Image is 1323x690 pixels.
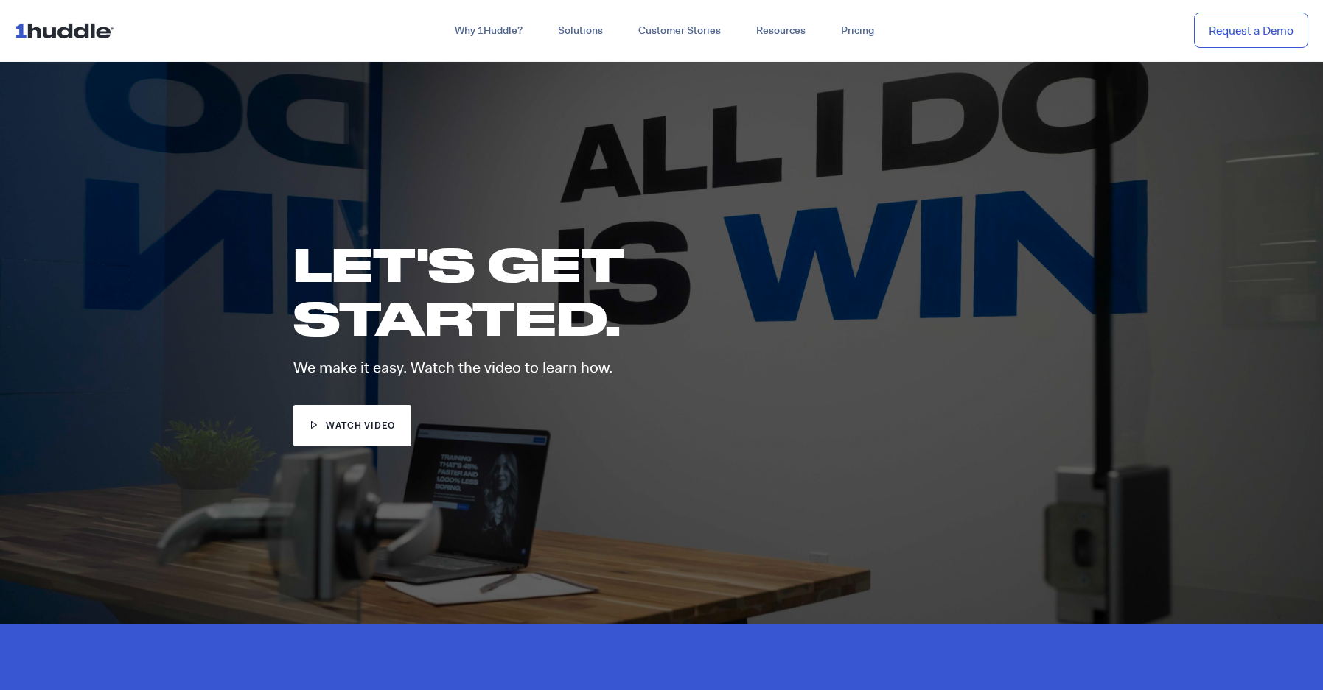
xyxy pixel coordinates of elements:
[15,16,120,44] img: ...
[293,405,412,447] a: watch video
[326,420,395,434] span: watch video
[739,18,823,44] a: Resources
[621,18,739,44] a: Customer Stories
[823,18,892,44] a: Pricing
[293,237,778,345] h1: LET'S GET STARTED.
[437,18,540,44] a: Why 1Huddle?
[1194,13,1308,49] a: Request a Demo
[293,360,800,376] p: We make it easy. Watch the video to learn how.
[540,18,621,44] a: Solutions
